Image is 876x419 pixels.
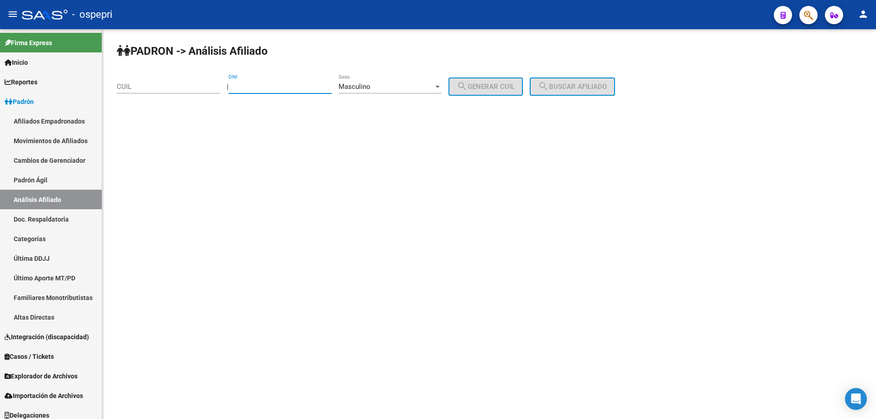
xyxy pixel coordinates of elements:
[530,78,615,96] button: Buscar afiliado
[457,83,515,91] span: Generar CUIL
[5,371,78,381] span: Explorador de Archivos
[5,97,34,107] span: Padrón
[5,352,54,362] span: Casos / Tickets
[5,332,89,342] span: Integración (discapacidad)
[858,9,869,20] mat-icon: person
[339,83,370,91] span: Masculino
[538,83,607,91] span: Buscar afiliado
[5,391,83,401] span: Importación de Archivos
[5,38,52,48] span: Firma Express
[117,45,268,57] strong: PADRON -> Análisis Afiliado
[448,78,523,96] button: Generar CUIL
[457,81,468,92] mat-icon: search
[5,57,28,67] span: Inicio
[7,9,18,20] mat-icon: menu
[72,5,112,25] span: - ospepri
[538,81,549,92] mat-icon: search
[227,83,530,91] div: |
[845,388,867,410] div: Open Intercom Messenger
[5,77,37,87] span: Reportes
